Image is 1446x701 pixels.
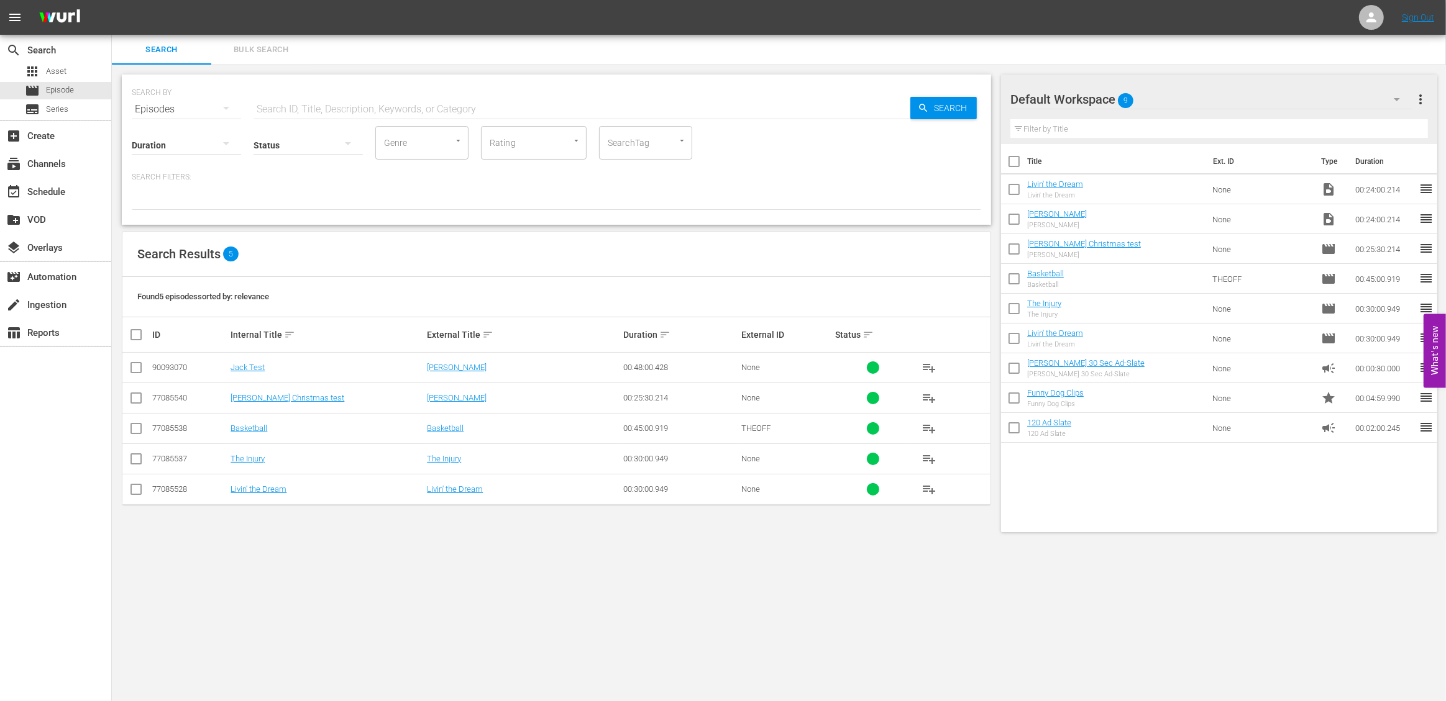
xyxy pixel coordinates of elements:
td: 00:30:00.949 [1350,294,1419,323]
span: playlist_add [922,482,936,497]
span: Reports [6,325,21,340]
span: reorder [1419,390,1434,405]
th: Title [1027,144,1206,179]
div: Livin' the Dream [1027,340,1083,348]
div: 120 Ad Slate [1027,430,1071,438]
td: None [1207,174,1316,204]
span: reorder [1419,301,1434,315]
div: 00:48:00.428 [623,363,738,372]
span: playlist_add [922,391,936,405]
div: None [741,363,832,372]
a: The Injury [231,454,265,463]
button: Open Feedback Widget [1424,314,1446,387]
button: playlist_add [914,353,944,382]
a: [PERSON_NAME] Christmas test [231,393,344,402]
div: 77085537 [152,454,227,463]
div: The Injury [1027,310,1061,319]
span: Video [1321,212,1336,227]
div: 00:30:00.949 [623,454,738,463]
td: 00:25:30.214 [1350,234,1419,264]
div: Livin' the Dream [1027,191,1083,199]
div: None [741,484,832,494]
div: ID [152,330,227,340]
span: Promo [1321,391,1336,405]
span: Asset [25,64,40,79]
div: 77085528 [152,484,227,494]
button: playlist_add [914,444,944,474]
a: [PERSON_NAME] [427,393,487,402]
div: Status [835,327,910,342]
span: Episode [1321,301,1336,316]
div: Episodes [132,92,241,127]
span: playlist_add [922,451,936,466]
div: Default Workspace [1010,82,1411,117]
div: Basketball [1027,281,1064,289]
span: Ad [1321,361,1336,376]
span: Episode [46,84,74,96]
a: Livin' the Dream [427,484,483,494]
td: None [1207,323,1316,353]
span: THEOFF [741,423,771,433]
a: The Injury [427,454,461,463]
span: Overlays [6,240,21,255]
span: reorder [1419,271,1434,286]
div: [PERSON_NAME] [1027,251,1141,259]
span: menu [7,10,22,25]
span: sort [284,329,295,340]
a: Livin' the Dream [1027,179,1083,189]
td: None [1207,353,1316,383]
span: sort [659,329,670,340]
button: Open [570,135,582,147]
td: 00:04:59.990 [1350,383,1419,413]
p: Search Filters: [132,172,981,183]
span: Ingestion [6,297,21,312]
a: Funny Dog Clips [1027,388,1084,397]
a: Livin' the Dream [231,484,286,494]
span: Search [929,97,977,119]
th: Duration [1348,144,1422,179]
span: Schedule [6,184,21,199]
span: reorder [1419,360,1434,375]
a: 120 Ad Slate [1027,418,1071,427]
div: None [741,393,832,402]
img: ans4CAIJ8jUAAAAAAAAAAAAAAAAAAAAAAAAgQb4GAAAAAAAAAAAAAAAAAAAAAAAAJMjXAAAAAAAAAAAAAAAAAAAAAAAAgAT5G... [30,3,89,32]
span: Search [119,43,204,57]
div: Internal Title [231,327,423,342]
button: playlist_add [914,474,944,504]
span: Automation [6,269,21,284]
div: 77085538 [152,423,227,433]
td: None [1207,413,1316,443]
td: None [1207,294,1316,323]
button: more_vert [1413,84,1428,114]
div: 77085540 [152,393,227,402]
td: None [1207,204,1316,234]
a: Jack Test [231,363,265,372]
span: Episode [1321,271,1336,286]
td: 00:45:00.919 [1350,264,1419,294]
td: 00:24:00.214 [1350,174,1419,204]
span: reorder [1419,211,1434,226]
td: None [1207,383,1316,413]
td: 00:30:00.949 [1350,323,1419,353]
span: playlist_add [922,360,936,375]
button: Open [452,135,464,147]
span: Series [25,102,40,117]
span: VOD [6,212,21,227]
span: Video [1321,182,1336,197]
span: sort [482,329,493,340]
span: Found 5 episodes sorted by: relevance [137,292,269,301]
span: sort [863,329,874,340]
a: [PERSON_NAME] Christmas test [1027,239,1141,248]
div: Duration [623,327,738,342]
span: Asset [46,65,66,78]
td: None [1207,234,1316,264]
span: Channels [6,156,21,171]
div: 00:25:30.214 [623,393,738,402]
div: External ID [741,330,832,340]
div: 00:45:00.919 [623,423,738,433]
div: None [741,454,832,463]
span: Series [46,103,68,115]
th: Ext. ID [1206,144,1314,179]
a: [PERSON_NAME] 30 Sec Ad-Slate [1027,358,1145,368]
span: Search Results [137,246,221,261]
